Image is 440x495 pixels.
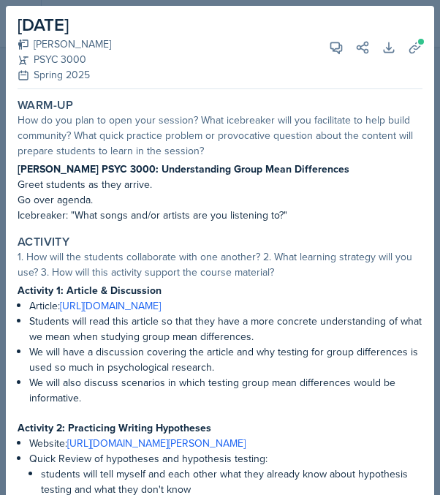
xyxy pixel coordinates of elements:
[29,436,422,451] p: Website:
[60,298,161,313] a: [URL][DOMAIN_NAME]
[18,235,69,249] label: Activity
[29,314,422,344] p: Students will read this article so that they have a more concrete understanding of what we mean w...
[18,37,111,52] div: [PERSON_NAME]
[18,67,111,83] div: Spring 2025
[18,162,349,176] strong: [PERSON_NAME] PSYC 3000: Understanding Group Mean Differences
[18,12,111,38] h2: [DATE]
[18,98,74,113] label: Warm-Up
[18,113,422,159] div: How do you plan to open your session? What icebreaker will you facilitate to help build community...
[18,192,422,208] p: Go over agenda.
[18,208,422,223] p: Icebreaker: "What songs and/or artists are you listening to?"
[18,283,162,298] strong: Activity 1: Article & Discussion
[29,344,422,375] p: We will have a discussion covering the article and why testing for group differences is used so m...
[29,375,422,406] p: We will also discuss scenarios in which testing group mean differences would be informative.
[18,177,422,192] p: Greet students as they arrive.
[67,436,246,450] a: [URL][DOMAIN_NAME][PERSON_NAME]
[18,52,111,67] div: PSYC 3000
[18,420,211,435] strong: Activity 2: Practicing Writing Hypotheses
[29,298,422,314] p: Article:
[18,249,422,280] div: 1. How will the students collaborate with one another? 2. What learning strategy will you use? 3....
[29,451,422,466] p: Quick Review of hypotheses and hypothesis testing:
